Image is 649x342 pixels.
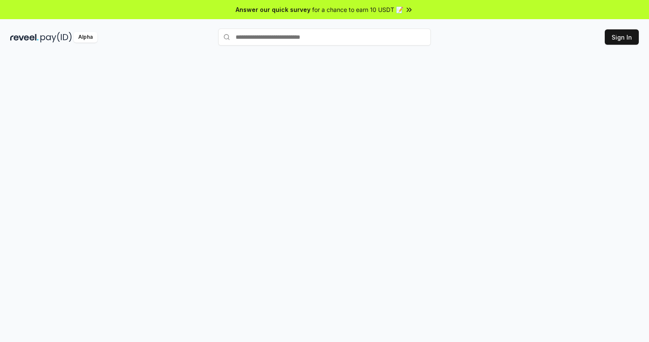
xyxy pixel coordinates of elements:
button: Sign In [605,29,639,45]
div: Alpha [74,32,97,43]
span: Answer our quick survey [236,5,310,14]
img: reveel_dark [10,32,39,43]
span: for a chance to earn 10 USDT 📝 [312,5,403,14]
img: pay_id [40,32,72,43]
